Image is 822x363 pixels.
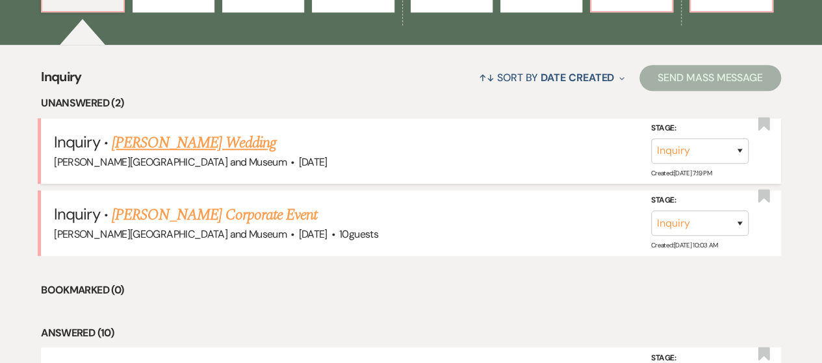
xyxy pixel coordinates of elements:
[54,155,287,169] span: [PERSON_NAME][GEOGRAPHIC_DATA] and Museum
[479,71,494,84] span: ↑↓
[651,241,717,249] span: Created: [DATE] 10:03 AM
[339,227,378,241] span: 10 guests
[41,95,781,112] li: Unanswered (2)
[112,203,317,227] a: [PERSON_NAME] Corporate Event
[474,60,630,95] button: Sort By Date Created
[298,155,327,169] span: [DATE]
[651,121,749,136] label: Stage:
[54,227,287,241] span: [PERSON_NAME][GEOGRAPHIC_DATA] and Museum
[41,325,781,342] li: Answered (10)
[651,194,749,208] label: Stage:
[54,204,99,224] span: Inquiry
[541,71,614,84] span: Date Created
[298,227,327,241] span: [DATE]
[41,282,781,299] li: Bookmarked (0)
[112,131,276,155] a: [PERSON_NAME] Wedding
[651,169,712,177] span: Created: [DATE] 7:19 PM
[54,132,99,152] span: Inquiry
[639,65,781,91] button: Send Mass Message
[41,67,82,95] span: Inquiry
